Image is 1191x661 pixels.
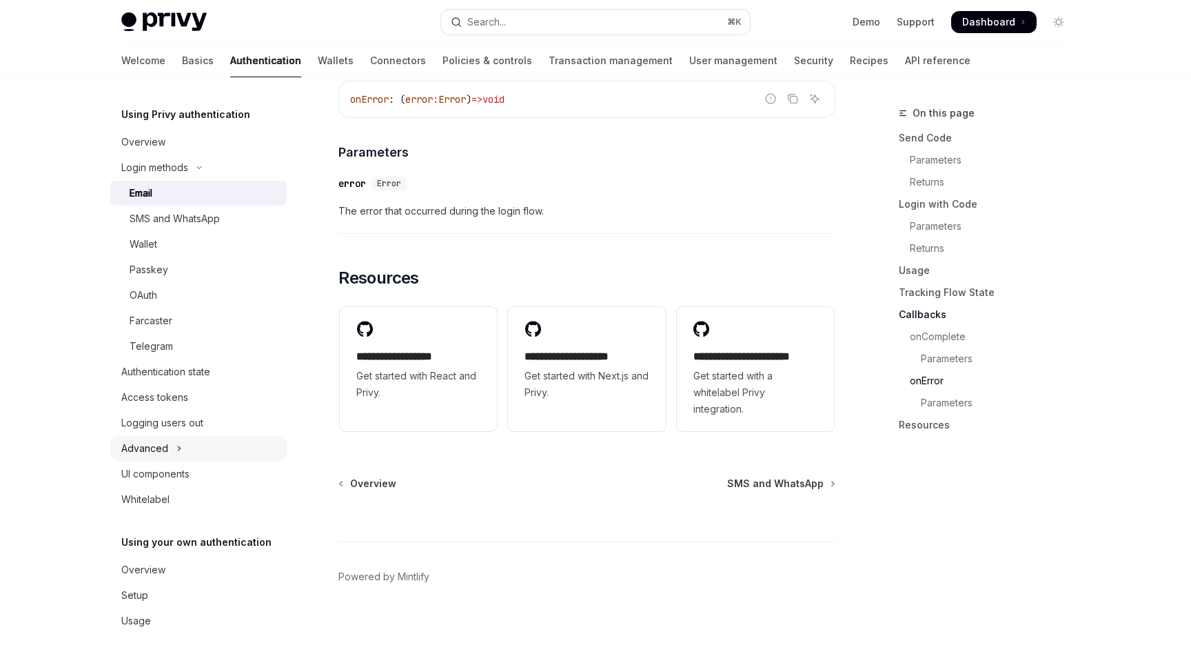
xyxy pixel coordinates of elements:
span: void [482,93,505,106]
div: error [338,177,366,190]
div: Overview [121,134,165,150]
button: Toggle Login methods section [110,155,287,180]
span: Parameters [338,143,409,161]
a: Wallet [110,232,287,257]
a: Resources [899,414,1081,436]
a: Parameters [899,149,1081,171]
div: Email [130,185,152,201]
div: Passkey [130,262,168,278]
a: Parameters [899,215,1081,237]
a: Returns [899,237,1081,259]
a: Email [110,181,287,206]
div: Usage [121,613,151,629]
a: onError [899,370,1081,392]
a: Whitelabel [110,487,287,512]
span: Get started with a whitelabel Privy integration. [693,368,817,417]
button: Toggle Advanced section [110,436,287,461]
span: Error [377,178,401,189]
a: Parameters [899,348,1081,370]
a: Usage [899,259,1081,282]
span: Get started with React and Privy. [356,368,480,401]
span: Overview [350,477,396,491]
a: Parameters [899,392,1081,414]
a: onComplete [899,326,1081,348]
span: : ( [389,93,405,106]
div: OAuth [130,287,157,304]
span: Get started with Next.js and Privy. [525,368,649,401]
a: Basics [182,44,214,77]
a: User management [689,44,777,77]
a: Returns [899,171,1081,193]
a: Security [794,44,833,77]
span: ) [466,93,471,106]
a: Overview [110,130,287,155]
a: SMS and WhatsApp [110,206,287,231]
button: Ask AI [806,90,824,108]
a: Telegram [110,334,287,359]
div: Farcaster [130,313,172,329]
span: SMS and WhatsApp [727,477,824,491]
a: Logging users out [110,411,287,435]
a: Demo [853,15,880,29]
a: Send Code [899,127,1081,149]
a: Policies & controls [442,44,532,77]
div: Authentication state [121,364,210,380]
div: Access tokens [121,389,188,406]
a: Welcome [121,44,165,77]
a: Overview [340,477,396,491]
a: SMS and WhatsApp [727,477,834,491]
div: Logging users out [121,415,203,431]
a: Setup [110,583,287,608]
img: light logo [121,12,207,32]
span: : [433,93,438,106]
button: Copy the contents from the code block [784,90,802,108]
a: UI components [110,462,287,486]
a: Authentication state [110,359,287,384]
a: Passkey [110,257,287,282]
a: Authentication [230,44,301,77]
button: Report incorrect code [762,90,780,108]
span: The error that occurred during the login flow. [338,203,835,219]
h5: Using your own authentication [121,534,272,551]
a: Dashboard [951,11,1037,33]
div: Wallet [130,236,157,253]
div: Login methods [121,159,188,176]
span: Dashboard [962,15,1015,29]
button: Open search [441,10,750,34]
a: Wallets [318,44,354,77]
a: OAuth [110,283,287,308]
a: Powered by Mintlify [338,570,429,584]
div: UI components [121,466,190,482]
div: SMS and WhatsApp [130,210,220,227]
a: Callbacks [899,304,1081,326]
a: Farcaster [110,308,287,333]
a: API reference [905,44,970,77]
a: Transaction management [549,44,673,77]
div: Search... [467,14,506,30]
span: => [471,93,482,106]
span: On this page [913,105,975,121]
a: Support [897,15,935,29]
span: onError [350,93,389,106]
div: Overview [121,562,165,578]
h5: Using Privy authentication [121,106,250,123]
button: Toggle dark mode [1048,11,1070,33]
span: ⌘ K [727,17,742,28]
div: Setup [121,587,148,604]
a: Overview [110,558,287,582]
span: Error [438,93,466,106]
span: error [405,93,433,106]
a: Access tokens [110,385,287,410]
div: Advanced [121,440,168,457]
a: Usage [110,609,287,633]
a: Recipes [850,44,888,77]
a: Login with Code [899,193,1081,215]
span: Resources [338,267,419,289]
a: Connectors [370,44,426,77]
a: Tracking Flow State [899,282,1081,304]
div: Whitelabel [121,491,170,508]
div: Telegram [130,338,173,355]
